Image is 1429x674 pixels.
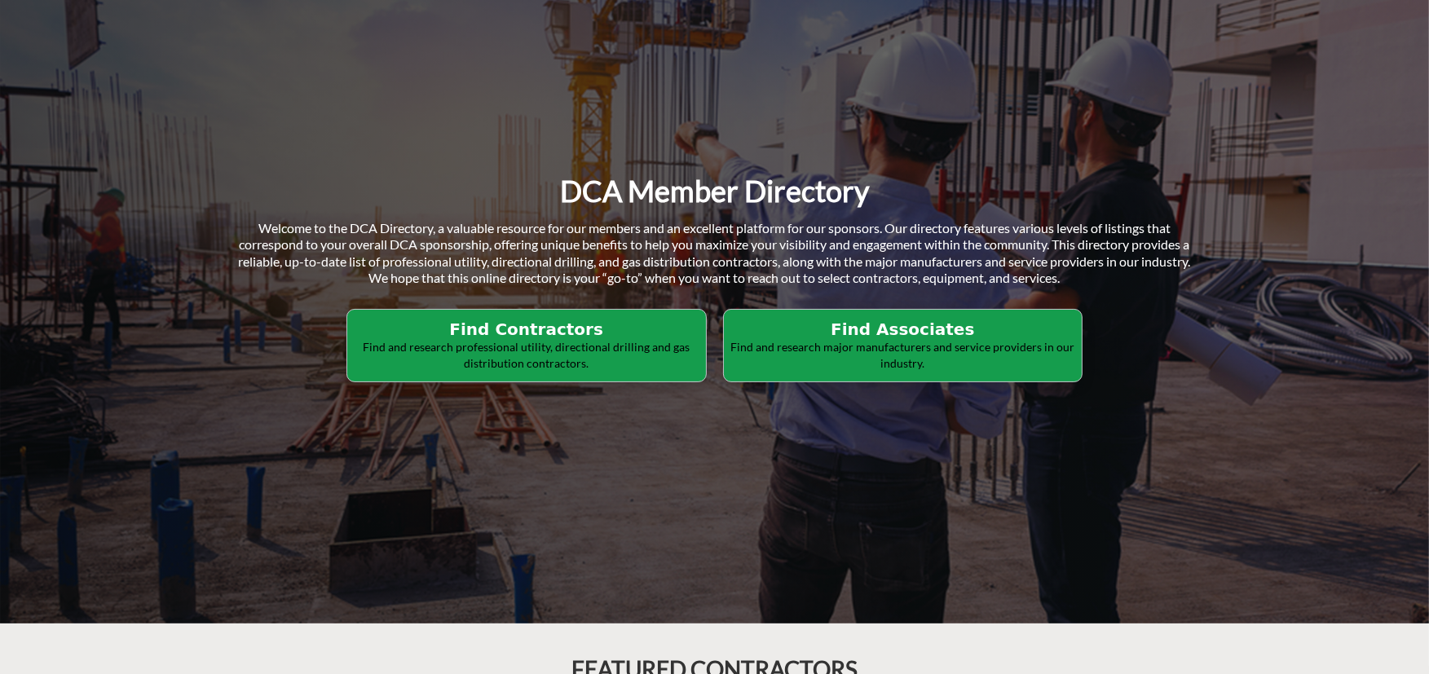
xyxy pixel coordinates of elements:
[729,319,1078,339] h2: Find Associates
[352,339,701,371] p: Find and research professional utility, directional drilling and gas distribution contractors.
[239,220,1191,286] span: Welcome to the DCA Directory, a valuable resource for our members and an excellent platform for o...
[352,319,701,339] h2: Find Contractors
[560,172,869,210] h1: DCA Member Directory
[729,339,1078,371] p: Find and research major manufacturers and service providers in our industry.
[723,309,1083,382] button: Find Associates Find and research major manufacturers and service providers in our industry.
[346,309,707,382] button: Find Contractors Find and research professional utility, directional drilling and gas distributio...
